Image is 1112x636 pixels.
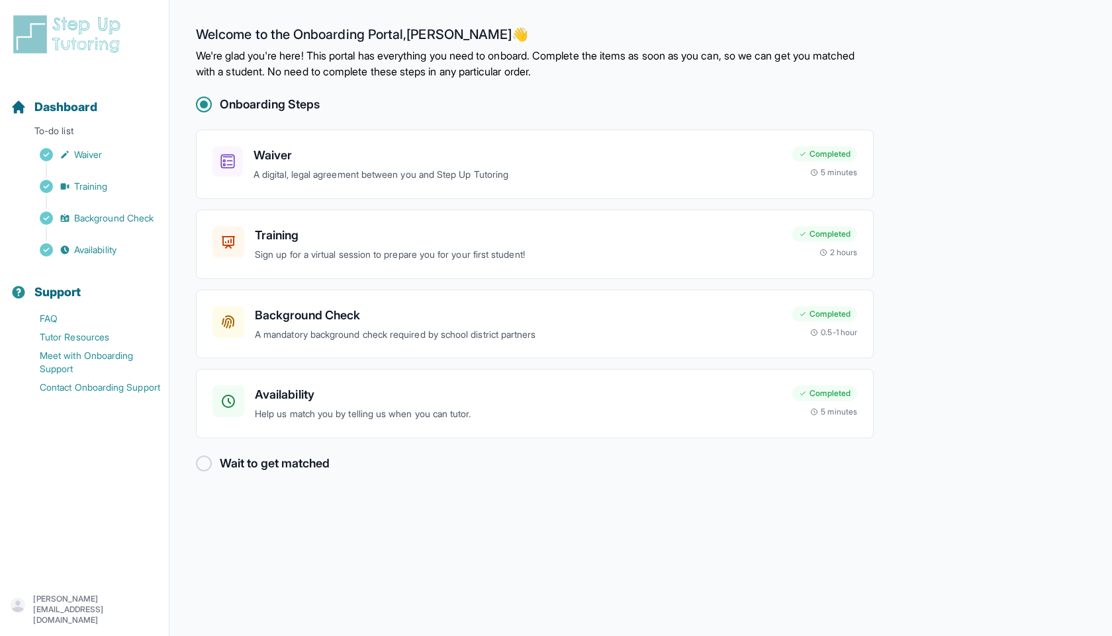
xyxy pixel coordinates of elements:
[11,328,169,346] a: Tutor Resources
[11,209,169,227] a: Background Check
[11,145,169,164] a: Waiver
[220,454,330,473] h2: Wait to get matched
[792,385,857,401] div: Completed
[34,283,81,301] span: Support
[810,167,857,178] div: 5 minutes
[819,247,858,258] div: 2 hours
[5,77,163,122] button: Dashboard
[11,98,97,116] a: Dashboard
[255,407,782,422] p: Help us match you by telling us when you can tutor.
[196,48,874,79] p: We're glad you're here! This portal has everything you need to onboard. Complete the items as soo...
[254,167,782,182] p: A digital, legal agreement between you and Step Up Tutoring
[5,124,163,143] p: To-do list
[810,407,857,417] div: 5 minutes
[11,378,169,397] a: Contact Onboarding Support
[220,95,320,114] h2: Onboarding Steps
[810,327,857,338] div: 0.5-1 hour
[11,177,169,196] a: Training
[196,290,874,359] a: Background CheckA mandatory background check required by school district partnersCompleted0.5-1 hour
[792,146,857,162] div: Completed
[5,262,163,307] button: Support
[11,346,169,378] a: Meet with Onboarding Support
[196,26,874,48] h2: Welcome to the Onboarding Portal, [PERSON_NAME] 👋
[11,309,169,328] a: FAQ
[74,180,108,193] span: Training
[74,243,116,257] span: Availability
[196,210,874,279] a: TrainingSign up for a virtual session to prepare you for your first student!Completed2 hours
[11,13,128,56] img: logo
[74,148,102,161] span: Waiver
[196,130,874,199] a: WaiverA digital, legal agreement between you and Step Up TutoringCompleted5 minutes
[11,241,169,259] a: Availability
[255,327,782,342] p: A mandatory background check required by school district partners
[255,247,782,262] p: Sign up for a virtual session to prepare you for your first student!
[255,385,782,404] h3: Availability
[11,594,158,625] button: [PERSON_NAME][EMAIL_ADDRESS][DOMAIN_NAME]
[254,146,782,165] h3: Waiver
[74,212,154,225] span: Background Check
[33,594,158,625] p: [PERSON_NAME][EMAIL_ADDRESS][DOMAIN_NAME]
[255,306,782,325] h3: Background Check
[792,306,857,322] div: Completed
[792,226,857,242] div: Completed
[255,226,782,245] h3: Training
[34,98,97,116] span: Dashboard
[196,369,874,438] a: AvailabilityHelp us match you by telling us when you can tutor.Completed5 minutes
